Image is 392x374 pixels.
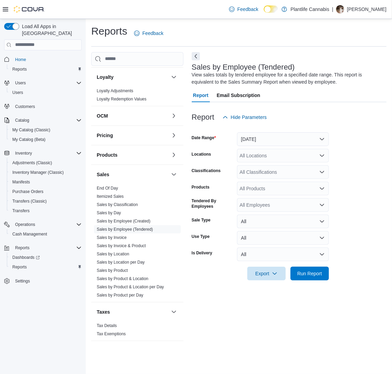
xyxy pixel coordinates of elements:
span: Inventory [12,149,82,157]
span: Email Subscription [217,88,260,102]
a: Loyalty Adjustments [97,88,133,93]
button: Loyalty [97,74,168,81]
span: Customers [15,104,35,109]
a: Feedback [131,26,166,40]
span: My Catalog (Classic) [12,127,50,133]
span: Home [12,55,82,64]
span: Inventory Manager (Classic) [10,168,82,177]
a: End Of Day [97,186,118,191]
button: Catalog [1,116,84,125]
button: Inventory Manager (Classic) [7,168,84,177]
span: Transfers [10,207,82,215]
button: Operations [12,220,38,229]
label: Tendered By Employees [192,198,234,209]
span: Cash Management [10,230,82,238]
span: Hide Parameters [231,114,267,121]
button: Reports [1,243,84,253]
button: Taxes [170,308,178,316]
label: Date Range [192,135,216,141]
h3: Taxes [97,309,110,315]
span: Reports [10,263,82,271]
h3: Sales by Employee (Tendered) [192,63,295,71]
span: Dashboards [10,253,82,262]
a: Sales by Employee (Tendered) [97,227,153,232]
span: Catalog [15,118,29,123]
a: Manifests [10,178,33,186]
p: Plantlife Cannabis [290,5,329,13]
a: Sales by Product [97,268,128,273]
h3: Loyalty [97,74,114,81]
button: Open list of options [319,153,325,158]
a: Transfers [10,207,32,215]
img: Cova [14,6,45,13]
span: Cash Management [12,231,47,237]
a: Home [12,56,29,64]
span: Sales by Product per Day [97,292,143,298]
button: Inventory [12,149,35,157]
span: Export [251,267,282,280]
button: [DATE] [237,132,329,146]
label: Products [192,184,210,190]
button: Transfers (Classic) [7,196,84,206]
span: Sales by Location [97,251,129,257]
button: OCM [170,112,178,120]
button: Reports [12,244,32,252]
a: Dashboards [7,253,84,262]
span: Manifests [10,178,82,186]
a: My Catalog (Classic) [10,126,53,134]
button: Reports [7,262,84,272]
a: Itemized Sales [97,194,124,199]
button: Sales [170,170,178,179]
button: Open list of options [319,186,325,191]
span: My Catalog (Beta) [10,135,82,144]
span: Purchase Orders [10,188,82,196]
label: Sale Type [192,217,211,223]
div: Loyalty [91,87,183,106]
button: OCM [97,112,168,119]
a: Sales by Product & Location per Day [97,285,164,289]
a: Reports [10,65,29,73]
span: Reports [12,244,82,252]
button: Customers [1,101,84,111]
a: Customers [12,102,38,111]
span: Catalog [12,116,82,124]
a: Settings [12,277,33,285]
span: Adjustments (Classic) [10,159,82,167]
a: Inventory Manager (Classic) [10,168,67,177]
h3: Report [192,113,214,121]
a: Sales by Classification [97,202,138,207]
span: Reports [15,245,29,251]
span: Inventory [15,150,32,156]
h3: Pricing [97,132,113,139]
button: All [237,248,329,261]
span: Reports [10,65,82,73]
button: All [237,215,329,228]
button: Transfers [7,206,84,216]
a: Sales by Employee (Created) [97,219,151,224]
span: Run Report [297,270,322,277]
button: Operations [1,220,84,229]
span: Settings [12,277,82,285]
button: Inventory [1,148,84,158]
button: My Catalog (Beta) [7,135,84,144]
a: Purchase Orders [10,188,46,196]
a: Reports [10,263,29,271]
span: Transfers (Classic) [10,197,82,205]
a: Tax Exemptions [97,331,126,336]
button: Hide Parameters [220,110,270,124]
button: Users [7,88,84,97]
label: Is Delivery [192,250,212,256]
span: My Catalog (Classic) [10,126,82,134]
a: Sales by Product & Location [97,276,149,281]
span: My Catalog (Beta) [12,137,46,142]
p: | [332,5,333,13]
button: Next [192,52,200,60]
button: Pricing [170,131,178,140]
span: End Of Day [97,185,118,191]
a: Transfers (Classic) [10,197,49,205]
span: Inventory Manager (Classic) [12,170,64,175]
